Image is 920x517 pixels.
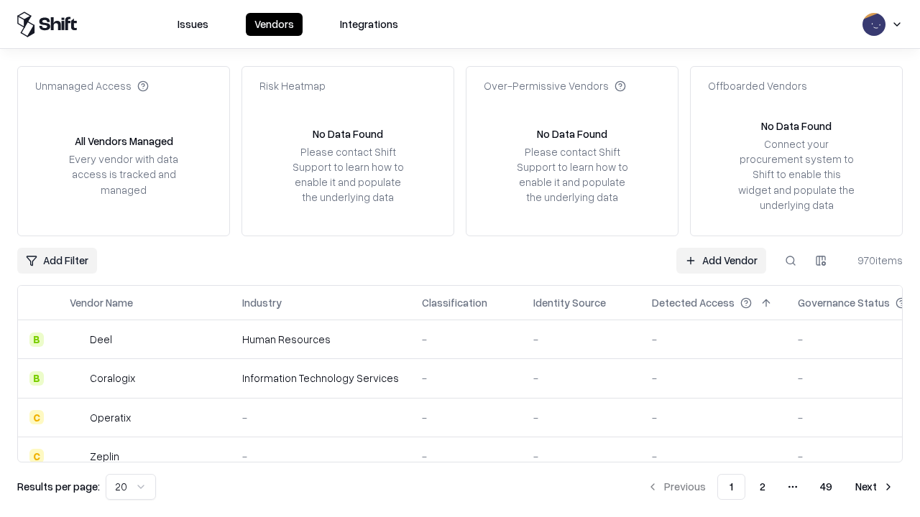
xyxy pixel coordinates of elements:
[422,295,487,310] div: Classification
[90,371,135,386] div: Coralogix
[259,78,326,93] div: Risk Heatmap
[652,295,735,310] div: Detected Access
[288,144,408,205] div: Please contact Shift Support to learn how to enable it and populate the underlying data
[638,474,903,500] nav: pagination
[845,253,903,268] div: 970 items
[29,410,44,424] div: C
[70,449,84,463] img: Zeplin
[533,295,606,310] div: Identity Source
[748,474,777,500] button: 2
[652,410,775,425] div: -
[29,449,44,463] div: C
[652,332,775,347] div: -
[90,449,119,464] div: Zeplin
[512,144,632,205] div: Please contact Shift Support to learn how to enable it and populate the underlying data
[717,474,745,500] button: 1
[242,410,399,425] div: -
[70,371,84,386] img: Coralogix
[331,13,407,36] button: Integrations
[246,13,303,36] button: Vendors
[242,295,282,310] div: Industry
[29,332,44,347] div: B
[90,332,112,347] div: Deel
[35,78,149,93] div: Unmanaged Access
[676,248,766,274] a: Add Vendor
[737,136,856,213] div: Connect your procurement system to Shift to enable this widget and populate the underlying data
[484,78,626,93] div: Over-Permissive Vendors
[17,248,97,274] button: Add Filter
[169,13,217,36] button: Issues
[422,371,510,386] div: -
[70,410,84,424] img: Operatix
[70,332,84,347] img: Deel
[652,449,775,464] div: -
[809,474,844,500] button: 49
[313,126,383,141] div: No Data Found
[17,479,100,494] p: Results per page:
[90,410,131,425] div: Operatix
[761,118,832,134] div: No Data Found
[422,449,510,464] div: -
[75,134,173,149] div: All Vendors Managed
[798,295,890,310] div: Governance Status
[708,78,807,93] div: Offboarded Vendors
[64,152,183,197] div: Every vendor with data access is tracked and managed
[537,126,607,141] div: No Data Found
[847,474,903,500] button: Next
[242,371,399,386] div: Information Technology Services
[242,449,399,464] div: -
[533,332,629,347] div: -
[422,332,510,347] div: -
[29,371,44,386] div: B
[533,371,629,386] div: -
[242,332,399,347] div: Human Resources
[533,449,629,464] div: -
[533,410,629,425] div: -
[652,371,775,386] div: -
[70,295,133,310] div: Vendor Name
[422,410,510,425] div: -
